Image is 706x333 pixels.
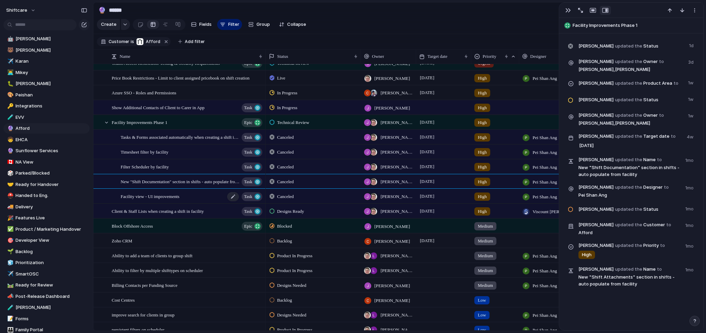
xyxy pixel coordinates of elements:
[530,53,546,60] span: Designer
[671,133,676,140] span: to
[16,181,87,188] span: Ready for Handover
[381,149,413,156] span: [PERSON_NAME] , [PERSON_NAME]
[578,183,681,199] span: Designer
[7,102,12,110] div: 🔑
[217,19,242,30] button: Filter
[287,21,306,28] span: Collapse
[578,192,607,199] span: Pei Shan Ang
[277,208,304,215] span: Designs Ready
[381,193,413,200] span: [PERSON_NAME] , [PERSON_NAME]
[277,53,288,60] span: Status
[3,291,90,302] div: 📣Post-Release Dashboard
[3,258,90,268] a: 🧊Prioritization
[615,184,642,191] span: updated the
[578,58,614,65] span: [PERSON_NAME]
[3,302,90,313] div: 🧪[PERSON_NAME]
[6,237,13,244] button: 🎯
[16,282,87,289] span: Ready for Review
[533,179,557,186] span: Pei Shan Ang
[578,156,614,163] span: [PERSON_NAME]
[7,147,12,155] div: 🔮
[578,120,650,127] span: [PERSON_NAME] , [PERSON_NAME]
[3,56,90,66] div: ✈️Karan
[3,247,90,257] div: 🌱Backlog
[244,221,252,231] span: Epic
[578,204,681,214] span: Status
[6,147,13,154] button: 🔮
[615,206,642,213] span: updated the
[6,159,13,166] button: 🇨🇦
[3,202,90,212] div: 🚚Delivery
[131,39,134,45] span: is
[660,242,665,249] span: to
[6,58,13,65] button: ✈️
[533,75,557,82] span: Pei Shan Ang
[418,163,436,171] span: [DATE]
[3,146,90,156] div: 🔮Sunflower Services
[6,248,13,255] button: 🌱
[16,159,87,166] span: NA View
[242,192,262,201] button: Task
[16,125,87,132] span: Afford
[16,80,87,87] span: [PERSON_NAME]
[16,35,87,42] span: [PERSON_NAME]
[3,90,90,100] div: 🎨Peishan
[427,53,447,60] span: Target date
[7,136,12,144] div: 🧒
[418,148,436,156] span: [DATE]
[244,207,252,216] span: Task
[3,179,90,190] a: 🤝Ready for Handover
[97,5,108,16] button: 🔮
[3,213,90,223] a: 🎉Features Live
[16,170,87,177] span: Parked/Blocked
[97,19,120,30] button: Create
[244,103,252,113] span: Task
[478,104,487,111] span: High
[7,80,12,88] div: 🐛
[381,134,413,141] span: [PERSON_NAME] , [PERSON_NAME]
[478,193,487,200] span: High
[3,34,90,44] a: 🤖[PERSON_NAME]
[121,133,240,141] span: Tasks & Forms associated automatically when creating a shift in a facility
[242,207,262,216] button: Task
[578,221,614,228] span: [PERSON_NAME]
[6,80,13,87] button: 🐛
[16,204,87,210] span: Delivery
[381,164,413,170] span: [PERSON_NAME] , [PERSON_NAME]
[3,135,90,145] a: 🧒EHCA
[3,224,90,235] a: ✅Product / Marketing Handover
[578,95,684,104] span: Status
[3,101,90,111] a: 🔑Integrations
[199,21,212,28] span: Fields
[685,221,695,229] span: 1mo
[685,183,695,191] span: 1mo
[6,35,13,42] button: 🤖
[242,59,262,68] button: Epic
[478,119,487,126] span: High
[7,35,12,43] div: 🤖
[578,58,684,73] span: Owner
[578,111,684,127] span: Owner
[112,103,204,111] span: Show Additional Contacts of Client to Carer in App
[3,314,90,324] a: 📝Forms
[7,125,12,133] div: 🔮
[478,164,487,170] span: High
[7,46,12,54] div: 🐻
[578,133,614,140] span: [PERSON_NAME]
[615,133,642,140] span: updated the
[7,169,12,177] div: 🎲
[3,235,90,246] a: 🎯Developer View
[121,148,169,156] span: Timesheet filter by facility
[129,38,135,45] button: is
[7,315,12,323] div: 📝
[578,66,650,73] span: [PERSON_NAME] , [PERSON_NAME]
[16,103,87,110] span: Integrations
[562,20,700,31] button: Facility Improvements Phase 1
[242,103,262,112] button: Task
[121,192,179,200] span: Facility view - UI improvements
